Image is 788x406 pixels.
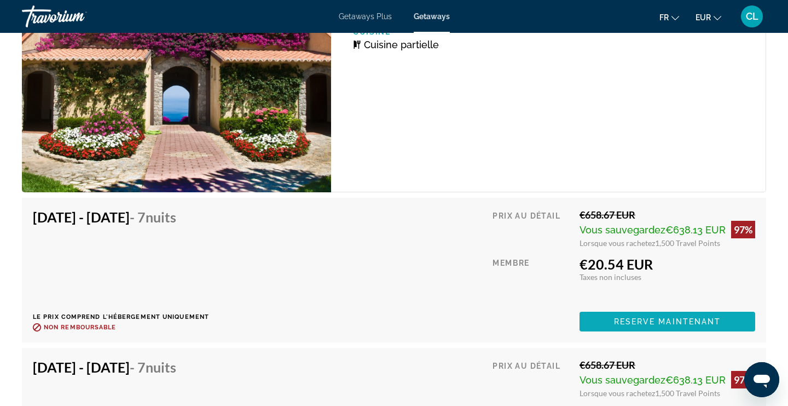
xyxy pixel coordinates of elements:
[33,209,201,225] h4: [DATE] - [DATE]
[665,224,726,236] span: €638.13 EUR
[580,388,655,398] span: Lorsque vous rachetez
[580,224,665,236] span: Vous sauvegardez
[44,324,117,331] span: Non remboursable
[364,39,439,50] span: Cuisine partielle
[731,371,755,388] div: 97%
[146,359,176,375] span: nuits
[659,9,679,25] button: Change language
[696,13,711,22] span: EUR
[130,359,176,375] span: - 7
[33,313,209,321] p: Le prix comprend l'hébergement uniquement
[33,359,201,375] h4: [DATE] - [DATE]
[731,221,755,238] div: 97%
[580,256,755,272] div: €20.54 EUR
[130,209,176,225] span: - 7
[659,13,669,22] span: fr
[580,359,755,371] div: €658.67 EUR
[696,9,721,25] button: Change currency
[580,272,641,282] span: Taxes non incluses
[580,238,655,248] span: Lorsque vous rachetez
[580,374,665,386] span: Vous sauvegardez
[614,317,721,326] span: Reserve maintenant
[744,362,779,397] iframe: Bouton de lancement de la fenêtre de messagerie
[493,256,571,304] div: Membre
[493,359,571,398] div: Prix au détail
[580,312,755,331] button: Reserve maintenant
[339,12,392,21] a: Getaways Plus
[746,11,758,22] span: CL
[665,374,726,386] span: €638.13 EUR
[738,5,766,28] button: User Menu
[493,209,571,248] div: Prix au détail
[146,209,176,225] span: nuits
[414,12,450,21] a: Getaways
[655,238,720,248] span: 1,500 Travel Points
[655,388,720,398] span: 1,500 Travel Points
[22,2,131,31] a: Travorium
[580,209,755,221] div: €658.67 EUR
